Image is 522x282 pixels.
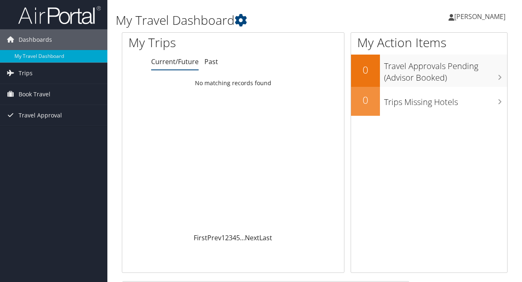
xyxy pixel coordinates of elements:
[236,233,240,242] a: 5
[448,4,514,29] a: [PERSON_NAME]
[229,233,233,242] a: 3
[240,233,245,242] span: …
[122,76,344,91] td: No matching records found
[194,233,207,242] a: First
[19,29,52,50] span: Dashboards
[351,63,380,77] h2: 0
[384,56,507,84] h3: Travel Approvals Pending (Advisor Booked)
[204,57,218,66] a: Past
[259,233,272,242] a: Last
[245,233,259,242] a: Next
[128,34,245,51] h1: My Trips
[151,57,199,66] a: Current/Future
[19,63,33,84] span: Trips
[351,93,380,107] h2: 0
[384,92,507,108] h3: Trips Missing Hotels
[207,233,221,242] a: Prev
[19,84,50,105] span: Book Travel
[19,105,62,126] span: Travel Approval
[351,87,507,116] a: 0Trips Missing Hotels
[351,34,507,51] h1: My Action Items
[221,233,225,242] a: 1
[225,233,229,242] a: 2
[116,12,381,29] h1: My Travel Dashboard
[454,12,505,21] span: [PERSON_NAME]
[18,5,101,25] img: airportal-logo.png
[351,55,507,86] a: 0Travel Approvals Pending (Advisor Booked)
[233,233,236,242] a: 4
